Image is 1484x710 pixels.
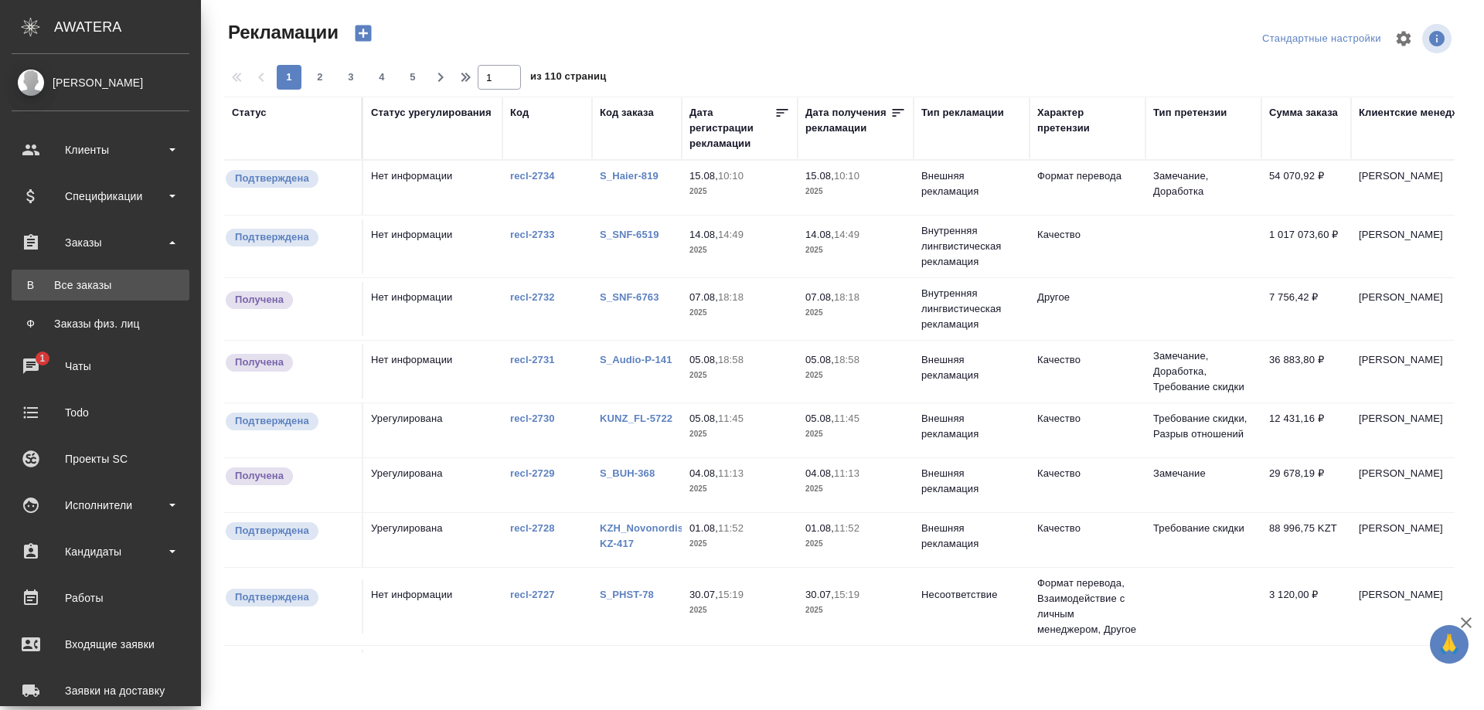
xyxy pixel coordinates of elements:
p: 14.08, [689,229,718,240]
p: 2025 [805,426,906,442]
div: Клиенты [12,138,189,161]
p: 11:45 [718,413,744,424]
p: Подтверждена [235,413,309,429]
td: 29 678,19 ₽ [1261,458,1351,512]
div: Чаты [12,355,189,378]
span: 3 [339,70,363,85]
td: Внутренняя лингвистическая рекламация [914,216,1030,277]
td: Требование скидки, Разрыв отношений [1145,403,1261,457]
td: Замечание, Доработка, Требование скидки [1145,341,1261,403]
td: 36 883,80 ₽ [1261,345,1351,399]
a: Работы [4,579,197,617]
td: Внутренняя лингвистическая рекламация [914,278,1030,340]
a: KZH_Novonordisk-KZ-417 [600,522,693,549]
td: Качество [1030,458,1145,512]
p: 14:49 [834,229,859,240]
a: S_SNF-6519 [600,229,659,240]
td: Внешняя рекламация [914,161,1030,215]
div: Заявки на доставку [12,679,189,702]
p: Подтверждена [235,589,309,605]
p: 2025 [689,184,790,199]
p: 01.08, [689,522,718,534]
a: Заявки на доставку [4,671,197,710]
td: Качество [1030,513,1145,567]
p: 04.08, [689,467,718,479]
td: Качество [1030,403,1145,457]
td: Качество [1030,219,1145,273]
p: 15:19 [718,589,744,600]
div: Заказы [12,231,189,254]
div: Исполнители [12,494,189,517]
a: recl-2732 [510,291,555,303]
a: 1Чаты [4,347,197,386]
p: 2025 [689,536,790,552]
div: Код заказа [600,105,654,121]
p: 18:58 [718,354,744,365]
p: 2025 [689,603,790,618]
a: KUNZ_FL-5722 [600,413,672,424]
p: 11:52 [834,522,859,534]
div: Заказы физ. лиц [19,316,182,331]
p: Получена [235,468,284,484]
button: 🙏 [1430,625,1469,664]
a: ВВсе заказы [12,270,189,301]
td: 7 756,42 ₽ [1261,282,1351,336]
a: S_Audio-P-141 [600,354,672,365]
span: Настроить таблицу [1385,20,1422,57]
div: Сумма заказа [1269,105,1338,121]
p: 2025 [689,305,790,321]
td: Требование скидки [1145,513,1261,567]
div: Код [510,105,529,121]
p: 05.08, [805,413,834,424]
p: 07.08, [805,291,834,303]
p: 2025 [689,426,790,442]
a: ФЗаказы физ. лиц [12,308,189,339]
span: 2 [308,70,332,85]
td: Нет информации [363,161,502,215]
td: Нет информации [363,579,502,634]
p: 07.08, [689,291,718,303]
td: Внешняя рекламация [914,458,1030,512]
td: Урегулирована [363,403,502,457]
p: 11:52 [718,522,744,534]
p: 05.08, [805,354,834,365]
p: 14.08, [805,229,834,240]
div: AWATERA [54,12,201,42]
td: 20 869,20 ₽ [1261,650,1351,704]
div: Спецификации [12,185,189,208]
td: 88 996,75 KZT [1261,513,1351,567]
a: Входящие заявки [4,625,197,664]
p: 11:13 [834,467,859,479]
p: 30.07, [805,589,834,600]
p: 30.07, [689,589,718,600]
a: recl-2730 [510,413,555,424]
button: 3 [339,65,363,90]
div: Статус урегулирования [371,105,492,121]
td: Нет информации [363,345,502,399]
button: 4 [369,65,394,90]
a: recl-2734 [510,170,555,182]
div: Тип претензии [1153,105,1227,121]
div: Дата регистрации рекламации [689,105,774,151]
td: Замечание [1145,650,1261,704]
p: 2025 [805,481,906,497]
button: 2 [308,65,332,90]
button: 5 [400,65,425,90]
div: split button [1258,27,1385,51]
p: Подтверждена [235,229,309,245]
p: 10:10 [718,170,744,182]
td: Нет информации [363,650,502,704]
td: Другое [1030,282,1145,336]
td: Замечание, Доработка [1145,161,1261,215]
td: Формат перевода [1030,161,1145,215]
p: Подтверждена [235,523,309,538]
span: Рекламации [224,20,339,45]
span: 🙏 [1436,628,1462,661]
p: 15.08, [689,170,718,182]
p: 15:19 [834,589,859,600]
a: recl-2728 [510,522,555,534]
div: Тип рекламации [921,105,1004,121]
p: 2025 [805,603,906,618]
a: S_Haier-819 [600,170,659,182]
div: Клиентские менеджеры [1359,105,1479,121]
